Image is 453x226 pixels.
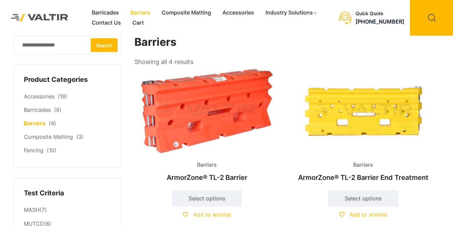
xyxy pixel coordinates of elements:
[86,18,127,28] a: Contact Us
[24,147,43,154] a: Fencing
[5,8,74,28] img: Valtir Rentals
[91,38,118,52] button: Search
[24,206,40,213] a: MASH
[24,106,51,113] a: Barricades
[24,203,111,217] li: (7)
[24,75,111,85] h4: Product Categories
[47,147,56,154] span: (10)
[134,36,436,49] h1: Barriers
[348,160,378,170] span: Barriers
[356,18,404,25] a: [PHONE_NUMBER]
[134,67,279,185] a: BarriersArmorZone® TL-2 Barrier
[58,93,68,100] span: (18)
[349,211,387,218] span: Add to wishlist
[125,8,156,18] a: Barriers
[328,190,398,206] a: Select options for “ArmorZone® TL-2 Barrier End Treatment”
[172,190,242,206] a: Select options for “ArmorZone® TL-2 Barrier”
[24,188,111,198] h4: Test Criteria
[291,170,436,185] h2: ArmorZone® TL-2 Barrier End Treatment
[356,11,404,17] div: Quick Quote
[339,211,387,218] a: Add to wishlist
[24,133,73,140] a: Composite Matting
[76,133,84,140] span: (3)
[134,56,193,68] p: Showing all 4 results
[49,120,56,127] span: (4)
[217,8,260,18] a: Accessories
[260,8,323,18] a: Industry Solutions
[24,93,54,100] a: Accessories
[86,8,125,18] a: Barricades
[127,18,150,28] a: Cart
[54,106,61,113] span: (8)
[24,120,45,127] a: Barriers
[291,67,436,185] a: BarriersArmorZone® TL-2 Barrier End Treatment
[192,160,222,170] span: Barriers
[156,8,217,18] a: Composite Matting
[193,211,231,218] span: Add to wishlist
[134,170,279,185] h2: ArmorZone® TL-2 Barrier
[183,211,231,218] a: Add to wishlist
